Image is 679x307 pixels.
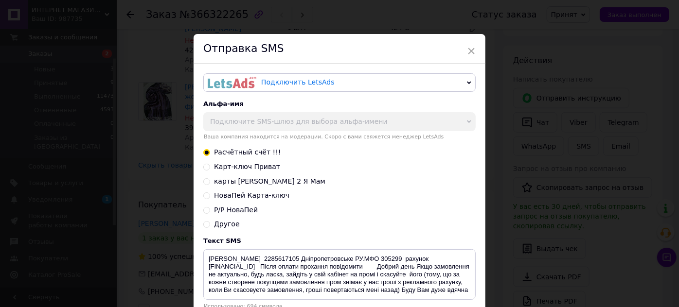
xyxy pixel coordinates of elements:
a: Подключить LetsAds [261,78,335,86]
span: карты [PERSON_NAME] 2 Я Мам [214,177,325,185]
div: Отправка SMS [194,34,485,64]
div: Текст SMS [203,237,476,244]
span: Расчётный счёт !!! [214,148,281,156]
span: Карт-ключ Приват [214,163,280,171]
span: Ваша компания находится на модерации. Скоро с вами свяжется менеджер LetsAds [203,134,476,140]
span: × [467,43,476,59]
textarea: [PERSON_NAME] 2285617105 Дніпропетровське РУ.МФО 305299 рахунок [FINANCIAL_ID] Після оплати проха... [203,249,476,300]
span: Подключите SMS-шлюз для выбора альфа-имени [210,118,388,125]
span: Р/Р НоваПей [214,206,258,214]
span: НоваПей Карта-ключ [214,191,289,199]
span: Другое [214,220,240,228]
span: Альфа-имя [203,100,244,107]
